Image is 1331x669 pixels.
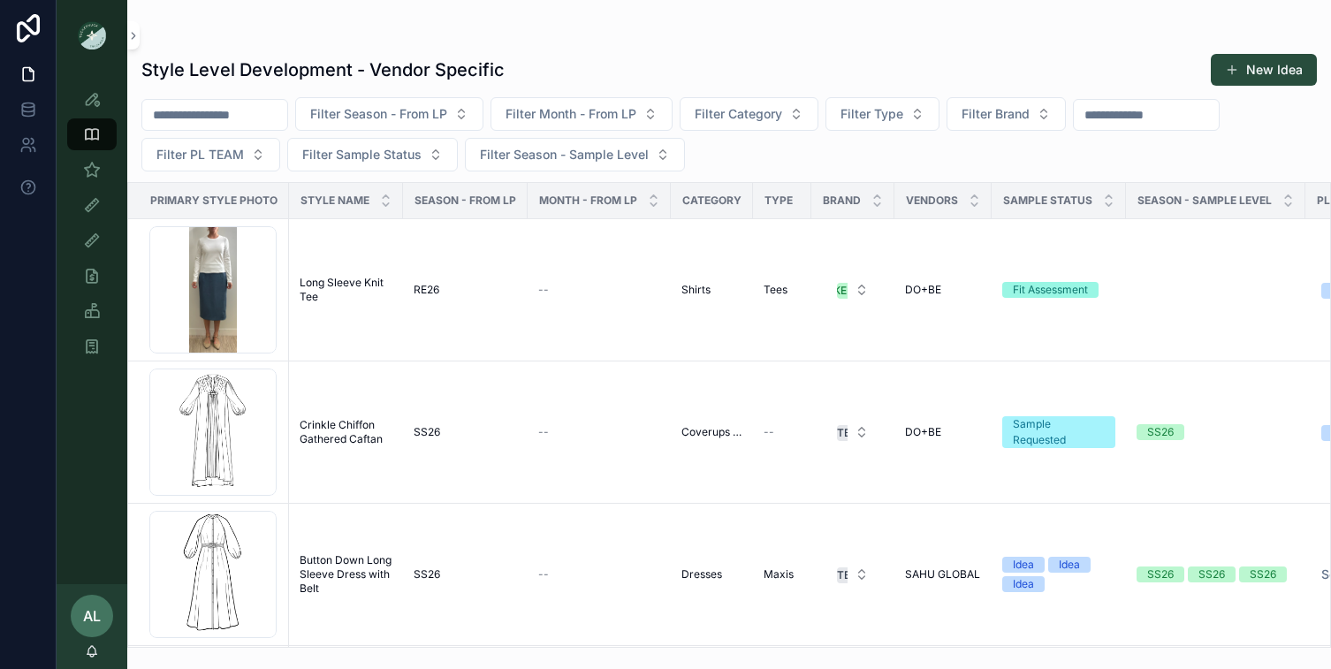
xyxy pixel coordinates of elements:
[538,283,660,297] a: --
[962,105,1030,123] span: Filter Brand
[764,425,801,439] a: --
[764,425,774,439] span: --
[300,194,369,208] span: Style Name
[840,105,903,123] span: Filter Type
[1211,54,1317,86] button: New Idea
[538,283,549,297] span: --
[491,97,673,131] button: Select Button
[947,97,1066,131] button: Select Button
[414,425,517,439] a: SS26
[1137,424,1295,440] a: SS26
[1002,557,1115,592] a: IdeaIdeaIdea
[1137,194,1272,208] span: Season - Sample Level
[822,415,884,449] a: Select Button
[414,283,439,297] span: RE26
[150,194,278,208] span: Primary Style Photo
[681,425,742,439] a: Coverups and Caftans
[302,146,422,163] span: Filter Sample Status
[1013,416,1105,448] div: Sample Requested
[287,138,458,171] button: Select Button
[310,105,447,123] span: Filter Season - From LP
[1250,566,1276,582] div: SS26
[764,283,801,297] a: Tees
[823,194,861,208] span: Brand
[906,194,958,208] span: Vendors
[822,558,884,591] a: Select Button
[1002,282,1115,298] a: Fit Assessment
[823,559,883,590] button: Select Button
[414,567,517,582] a: SS26
[682,194,742,208] span: Category
[1059,557,1080,573] div: Idea
[837,567,859,583] div: TBD
[764,283,787,297] span: Tees
[414,567,440,582] span: SS26
[681,283,711,297] span: Shirts
[1003,194,1092,208] span: Sample Status
[905,283,981,297] a: DO+BE
[1013,576,1034,592] div: Idea
[300,553,392,596] a: Button Down Long Sleeve Dress with Belt
[681,283,742,297] a: Shirts
[465,138,685,171] button: Select Button
[837,425,859,441] div: TBD
[695,105,782,123] span: Filter Category
[295,97,483,131] button: Select Button
[905,283,941,297] span: DO+BE
[680,97,818,131] button: Select Button
[764,194,793,208] span: Type
[480,146,649,163] span: Filter Season - Sample Level
[1002,416,1115,448] a: Sample Requested
[506,105,636,123] span: Filter Month - From LP
[156,146,244,163] span: Filter PL TEAM
[681,567,722,582] span: Dresses
[764,567,801,582] a: Maxis
[415,194,516,208] span: Season - From LP
[823,274,883,306] button: Select Button
[57,71,127,385] div: scrollable content
[1198,566,1225,582] div: SS26
[905,567,980,582] span: SAHU GLOBAL
[1013,557,1034,573] div: Idea
[905,567,981,582] a: SAHU GLOBAL
[414,425,440,439] span: SS26
[414,283,517,297] a: RE26
[141,57,505,82] h1: Style Level Development - Vendor Specific
[1147,566,1174,582] div: SS26
[300,418,392,446] a: Crinkle Chiffon Gathered Caftan
[681,567,742,582] a: Dresses
[538,567,549,582] span: --
[538,567,660,582] a: --
[141,138,280,171] button: Select Button
[764,567,794,582] span: Maxis
[538,425,660,439] a: --
[1013,282,1088,298] div: Fit Assessment
[83,605,101,627] span: AL
[78,21,106,49] img: App logo
[823,416,883,448] button: Select Button
[825,97,939,131] button: Select Button
[905,425,981,439] a: DO+BE
[538,425,549,439] span: --
[822,273,884,307] a: Select Button
[905,425,941,439] span: DO+BE
[1137,566,1295,582] a: SS26SS26SS26
[300,276,392,304] a: Long Sleeve Knit Tee
[539,194,637,208] span: Month - From LP
[1147,424,1174,440] div: SS26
